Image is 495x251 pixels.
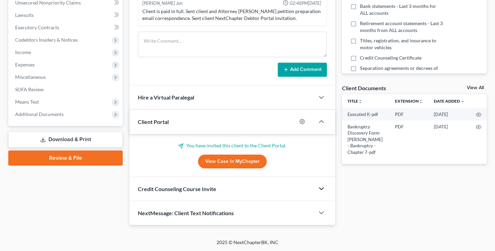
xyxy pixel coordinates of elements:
span: Means Test [15,99,39,105]
span: Expenses [15,62,35,67]
a: Extensionunfold_more [395,98,423,104]
a: SOFA Review [10,83,123,96]
span: Bank statements - Last 3 months for ALL accounts [360,3,445,17]
span: Separation agreements or decrees of divorces [360,65,445,79]
td: PDF [389,108,428,121]
a: Lawsuits [10,9,123,21]
span: Client Portal [138,118,169,125]
td: PDF [389,121,428,158]
span: Miscellaneous [15,74,46,80]
span: Lawsuits [15,12,34,18]
span: SOFA Review [15,86,44,92]
i: expand_more [461,100,465,104]
td: [DATE] [428,108,470,121]
span: Executory Contracts [15,24,59,30]
p: You have invited this client to the Client Portal. [138,142,327,149]
a: View All [467,85,484,90]
div: Client Documents [342,84,386,92]
td: Bankruptcy Discovery Form-[PERSON_NAME] - Bankruptcy - Chapter 7-pdf [342,121,389,158]
div: Client is paid in full. Sent client and Attorney [PERSON_NAME] petition preparation email corresp... [142,8,322,22]
i: unfold_more [419,100,423,104]
span: Titles, registration, and insurance to motor vehicles [360,37,445,51]
i: unfold_more [358,100,362,104]
td: Executed K-pdf [342,108,389,121]
a: Date Added expand_more [434,98,465,104]
a: Review & File [8,150,123,166]
a: View Case in MyChapter [198,155,267,168]
span: Credit Counseling Course Invite [138,186,216,192]
span: Codebtors Insiders & Notices [15,37,78,43]
button: Add Comment [278,63,327,77]
td: [DATE] [428,121,470,158]
span: Credit Counseling Certificate [360,54,421,61]
span: Income [15,49,31,55]
a: Executory Contracts [10,21,123,34]
span: Hire a Virtual Paralegal [138,94,194,101]
a: Download & Print [8,132,123,148]
span: Additional Documents [15,111,64,117]
a: Titleunfold_more [348,98,362,104]
span: NextMessage: Client Text Notifications [138,210,234,216]
span: Retirement account statements - Last 3 months from ALL accounts [360,20,445,34]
